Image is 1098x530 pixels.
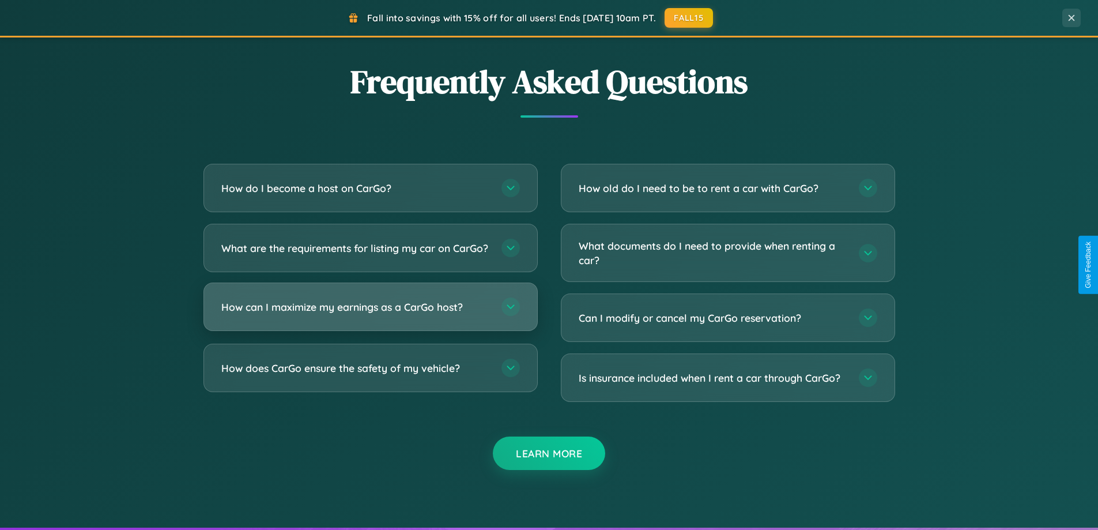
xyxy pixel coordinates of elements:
[579,371,847,385] h3: Is insurance included when I rent a car through CarGo?
[493,437,605,470] button: Learn More
[221,241,490,255] h3: What are the requirements for listing my car on CarGo?
[579,181,847,196] h3: How old do I need to be to rent a car with CarGo?
[1084,242,1092,288] div: Give Feedback
[221,181,490,196] h3: How do I become a host on CarGo?
[221,300,490,314] h3: How can I maximize my earnings as a CarGo host?
[665,8,713,28] button: FALL15
[579,311,847,325] h3: Can I modify or cancel my CarGo reservation?
[221,361,490,375] h3: How does CarGo ensure the safety of my vehicle?
[203,59,895,104] h2: Frequently Asked Questions
[579,239,847,267] h3: What documents do I need to provide when renting a car?
[367,12,656,24] span: Fall into savings with 15% off for all users! Ends [DATE] 10am PT.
